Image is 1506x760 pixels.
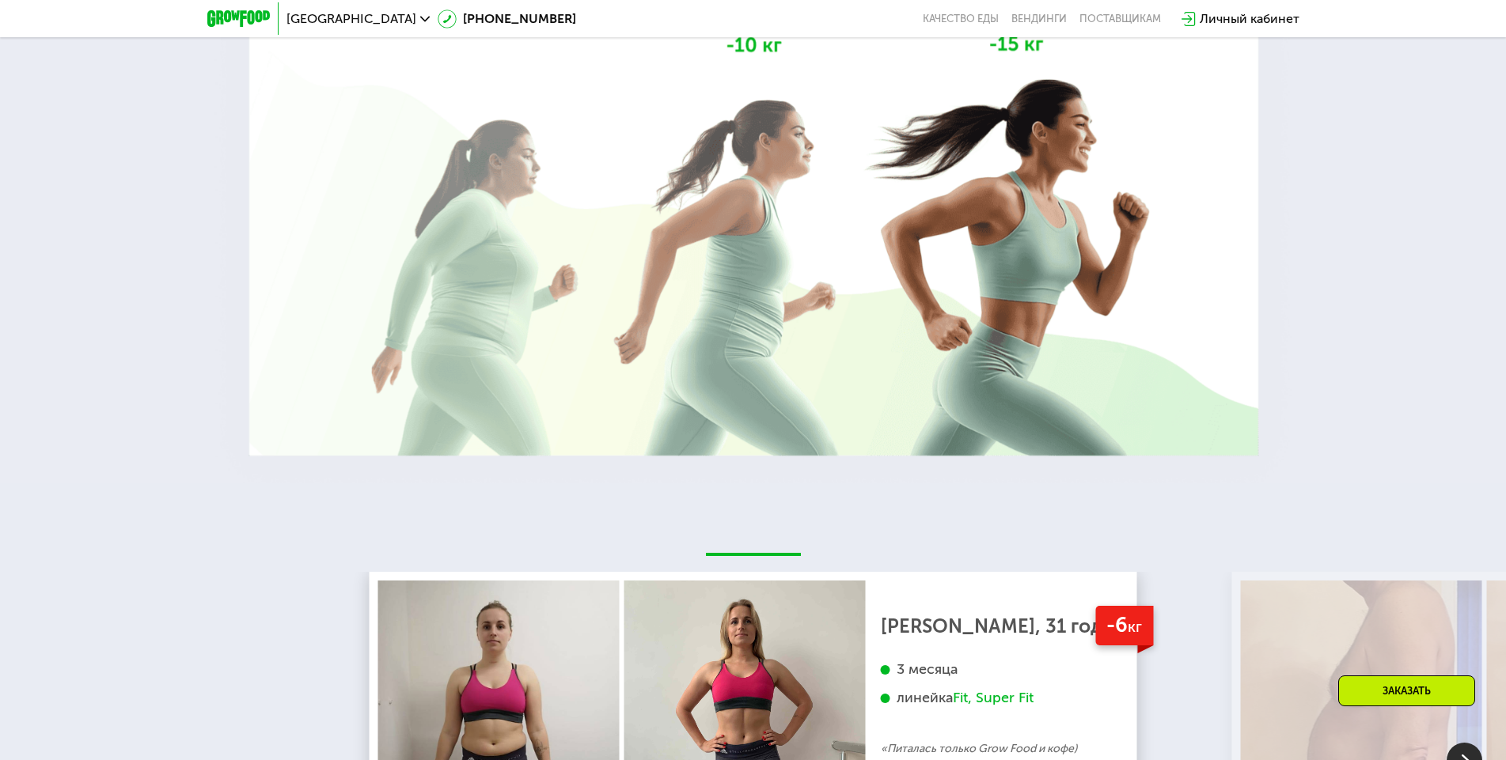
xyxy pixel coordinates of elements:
[286,13,416,25] span: [GEOGRAPHIC_DATA]
[1128,618,1142,636] span: кг
[881,660,1113,679] div: 3 месяца
[881,618,1113,634] div: [PERSON_NAME], 31 год
[1095,606,1153,646] div: -6
[923,13,999,25] a: Качество еды
[1200,9,1299,28] div: Личный кабинет
[1079,13,1161,25] div: поставщикам
[953,689,1034,707] div: Fit, Super Fit
[438,9,576,28] a: [PHONE_NUMBER]
[881,689,1113,707] div: линейка
[1338,675,1475,706] div: Заказать
[1011,13,1067,25] a: Вендинги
